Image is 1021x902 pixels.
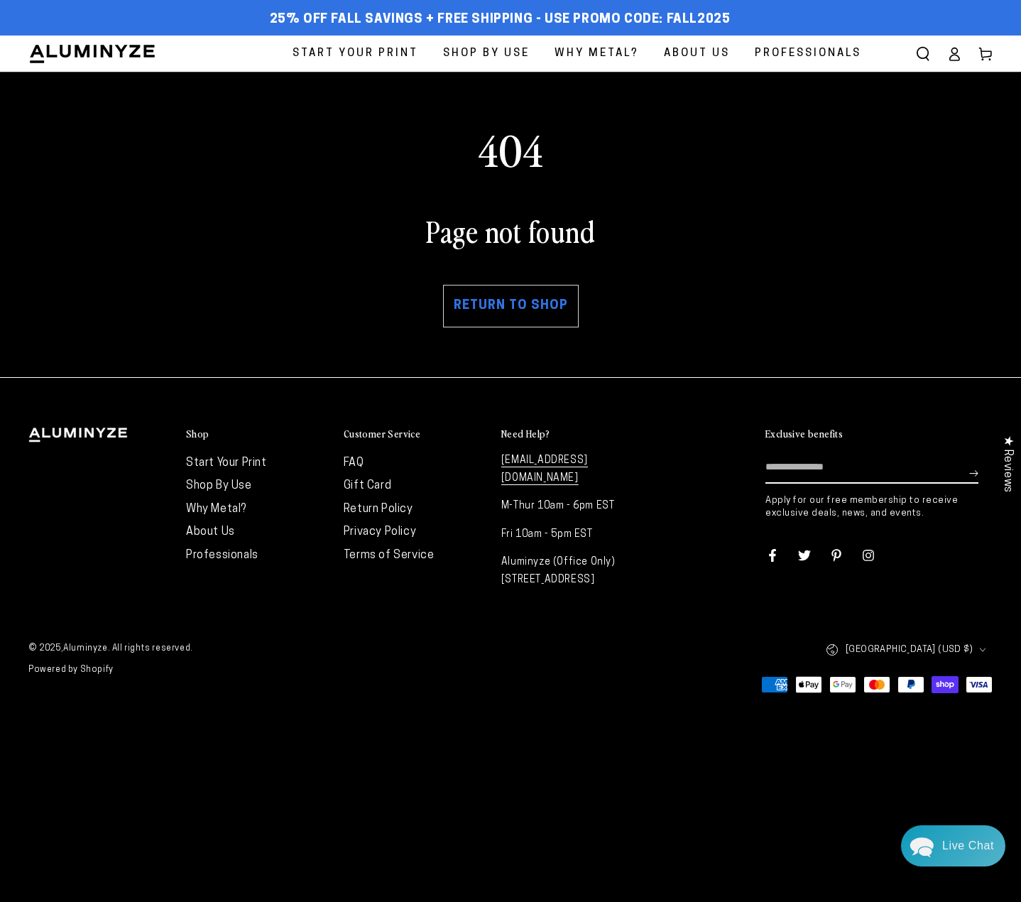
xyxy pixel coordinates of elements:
[443,44,530,63] span: Shop By Use
[826,634,993,665] button: [GEOGRAPHIC_DATA] (USD $)
[28,43,156,65] img: Aluminyze
[344,526,416,538] a: Privacy Policy
[744,36,872,72] a: Professionals
[344,457,364,469] a: FAQ
[755,44,861,63] span: Professionals
[994,425,1021,504] div: Click to open Judge.me floating reviews tab
[186,504,246,515] a: Why Metal?
[544,36,650,72] a: Why Metal?
[186,457,267,469] a: Start Your Print
[653,36,741,72] a: About Us
[907,38,939,70] summary: Search our site
[501,455,588,485] a: [EMAIL_ADDRESS][DOMAIN_NAME]
[344,504,413,515] a: Return Policy
[765,428,843,440] h2: Exclusive benefits
[28,212,993,249] h1: Page not found
[501,428,550,440] h2: Need Help?
[28,121,993,177] div: 404
[28,639,510,660] small: © 2025, . All rights reserved.
[63,644,107,653] a: Aluminyze
[846,641,973,658] span: [GEOGRAPHIC_DATA] (USD $)
[969,452,978,494] button: Subscribe
[344,428,487,441] summary: Customer Service
[293,44,418,63] span: Start Your Print
[765,494,993,520] p: Apply for our free membership to receive exclusive deals, news, and events.
[432,36,540,72] a: Shop By Use
[186,428,329,441] summary: Shop
[901,825,1005,866] div: Chat widget toggle
[555,44,639,63] span: Why Metal?
[344,428,420,440] h2: Customer Service
[501,526,645,543] p: Fri 10am - 5pm EST
[186,550,258,561] a: Professionals
[186,526,235,538] a: About Us
[664,44,730,63] span: About Us
[501,553,645,589] p: Aluminyze (Office Only) [STREET_ADDRESS]
[443,285,579,327] a: Return to shop
[501,428,645,441] summary: Need Help?
[186,480,252,491] a: Shop By Use
[765,428,993,441] summary: Exclusive benefits
[344,480,391,491] a: Gift Card
[501,497,645,515] p: M-Thur 10am - 6pm EST
[942,825,994,866] div: Contact Us Directly
[282,36,429,72] a: Start Your Print
[186,428,209,440] h2: Shop
[344,550,435,561] a: Terms of Service
[270,12,731,28] span: 25% off FALL Savings + Free Shipping - Use Promo Code: FALL2025
[28,665,114,674] a: Powered by Shopify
